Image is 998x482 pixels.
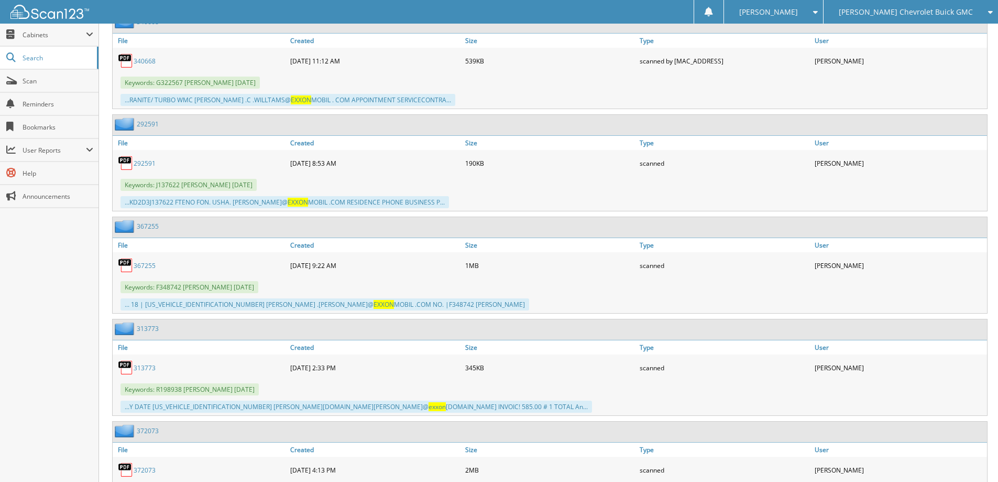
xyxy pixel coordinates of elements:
[463,459,638,480] div: 2MB
[288,443,463,457] a: Created
[113,136,288,150] a: File
[118,53,134,69] img: PDF.png
[288,136,463,150] a: Created
[812,340,987,355] a: User
[291,95,311,104] span: EXXON
[23,53,92,62] span: Search
[637,340,812,355] a: Type
[137,324,159,333] a: 313773
[288,459,463,480] div: [DATE] 4:13 PM
[812,443,987,457] a: User
[115,117,137,131] img: folder2.png
[637,255,812,276] div: scanned
[23,192,93,201] span: Announcements
[118,462,134,478] img: PDF.png
[288,238,463,252] a: Created
[374,300,394,309] span: EXXON
[812,50,987,71] div: [PERSON_NAME]
[120,281,258,293] span: Keywords: F348742 [PERSON_NAME] [DATE]
[463,340,638,355] a: Size
[120,383,259,395] span: Keywords: R198938 [PERSON_NAME] [DATE]
[463,50,638,71] div: 539KB
[812,255,987,276] div: [PERSON_NAME]
[115,322,137,335] img: folder2.png
[115,220,137,233] img: folder2.png
[115,424,137,437] img: folder2.png
[288,34,463,48] a: Created
[812,136,987,150] a: User
[637,34,812,48] a: Type
[288,255,463,276] div: [DATE] 9:22 AM
[113,443,288,457] a: File
[23,30,86,39] span: Cabinets
[120,179,257,191] span: Keywords: J137622 [PERSON_NAME] [DATE]
[429,402,446,411] span: exxon
[637,459,812,480] div: scanned
[463,34,638,48] a: Size
[118,258,134,273] img: PDF.png
[463,238,638,252] a: Size
[134,466,156,475] a: 372073
[812,459,987,480] div: [PERSON_NAME]
[23,123,93,132] span: Bookmarks
[134,261,156,270] a: 367255
[137,426,159,435] a: 372073
[739,9,798,15] span: [PERSON_NAME]
[113,34,288,48] a: File
[463,153,638,174] div: 190KB
[288,50,463,71] div: [DATE] 11:12 AM
[637,238,812,252] a: Type
[637,357,812,378] div: scanned
[134,159,156,168] a: 292591
[463,255,638,276] div: 1MB
[288,340,463,355] a: Created
[637,50,812,71] div: scanned by [MAC_ADDRESS]
[288,153,463,174] div: [DATE] 8:53 AM
[120,196,449,208] div: ...KD2D3J137622 FTENO FON. USHA. [PERSON_NAME]@ MOBIL .COM RESIDENCE PHONE BUSINESS P...
[946,432,998,482] iframe: Chat Widget
[23,169,93,178] span: Help
[113,340,288,355] a: File
[23,100,93,109] span: Reminders
[812,238,987,252] a: User
[812,357,987,378] div: [PERSON_NAME]
[137,222,159,231] a: 367255
[839,9,973,15] span: [PERSON_NAME] Chevrolet Buick GMC
[463,136,638,150] a: Size
[288,357,463,378] div: [DATE] 2:33 PM
[120,94,455,106] div: ...RANITE/ TURBO WMC [PERSON_NAME] .C .WILLTAMS@ MOBIL . COM APPOINTMENT SERVICECONTRA...
[463,443,638,457] a: Size
[637,136,812,150] a: Type
[134,363,156,372] a: 313773
[463,357,638,378] div: 345KB
[23,146,86,155] span: User Reports
[637,443,812,457] a: Type
[118,155,134,171] img: PDF.png
[118,360,134,376] img: PDF.png
[120,77,260,89] span: Keywords: G322567 [PERSON_NAME] [DATE]
[120,298,529,310] div: ... 18 | [US_VEHICLE_IDENTIFICATION_NUMBER] [PERSON_NAME] .[PERSON_NAME]@ MOBIL .COM NO. |F348742...
[10,5,89,19] img: scan123-logo-white.svg
[812,153,987,174] div: [PERSON_NAME]
[134,57,156,66] a: 340668
[137,120,159,128] a: 292591
[113,238,288,252] a: File
[288,198,308,207] span: EXXON
[637,153,812,174] div: scanned
[23,77,93,85] span: Scan
[120,401,592,413] div: ...Y DATE [US_VEHICLE_IDENTIFICATION_NUMBER] [PERSON_NAME][DOMAIN_NAME][PERSON_NAME]@ [DOMAIN_NAM...
[812,34,987,48] a: User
